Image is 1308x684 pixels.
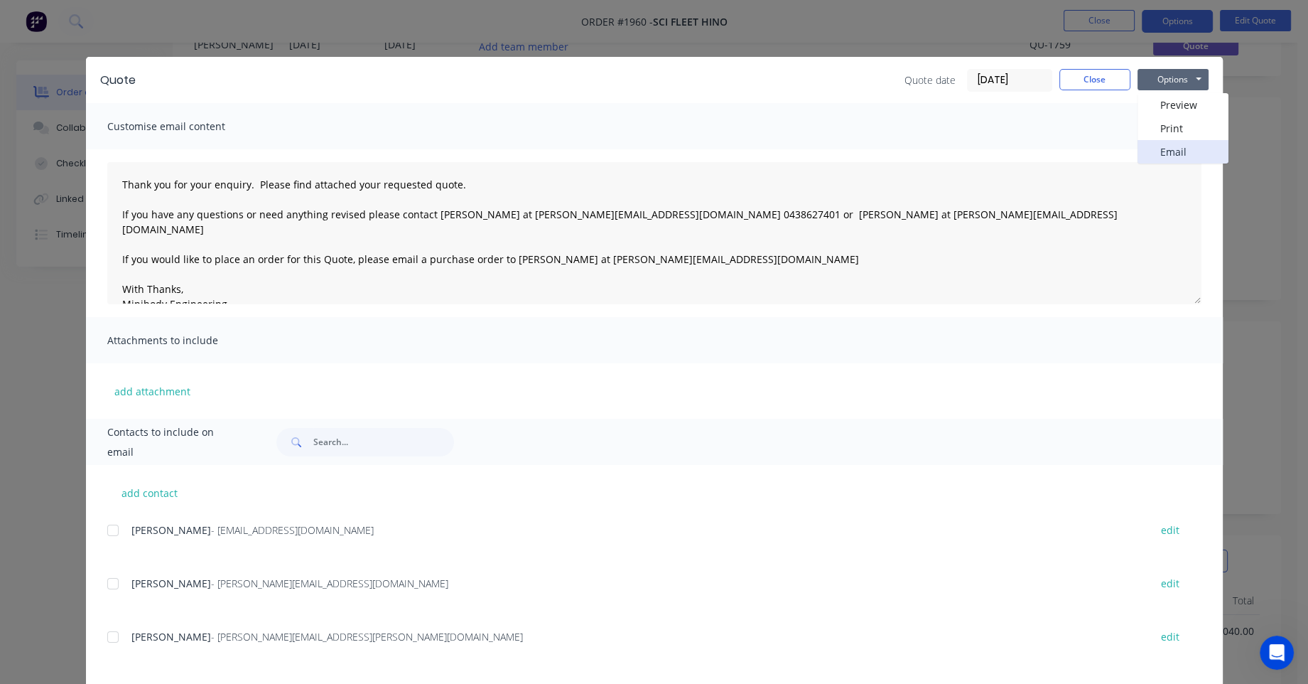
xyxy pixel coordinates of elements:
[1137,140,1228,164] button: Email
[1260,636,1294,670] iframe: Intercom live chat
[313,428,454,456] input: Search...
[107,162,1201,304] textarea: Thank you for your enquiry. Please find attached your requested quote. If you have any questions ...
[107,422,242,462] span: Contacts to include on email
[19,479,51,489] span: Home
[104,402,180,417] div: Improvement
[1059,69,1130,90] button: Close
[14,250,270,304] div: Send us a messageWe typically reply in under 10 minutes
[131,523,211,537] span: [PERSON_NAME]
[28,27,113,50] img: logo
[1152,520,1188,540] button: edit
[211,523,374,537] span: - [EMAIL_ADDRESS][DOMAIN_NAME]
[28,125,256,149] p: How can we help?
[63,215,100,230] div: Maricar
[211,577,448,590] span: - [PERSON_NAME][EMAIL_ADDRESS][DOMAIN_NAME]
[142,444,213,501] button: News
[1137,117,1228,140] button: Print
[1137,69,1209,90] button: Options
[15,189,269,242] div: Profile image for MaricarI've updated the address into this format, let me know if there's anythi...
[29,323,255,338] h2: Have an idea or feature request?
[107,331,264,351] span: Attachments to include
[29,262,237,277] div: Send us a message
[71,444,142,501] button: Messages
[107,117,264,137] span: Customise email content
[103,215,143,230] div: • [DATE]
[107,482,193,503] button: add contact
[14,168,270,242] div: Recent messageProfile image for MaricarI've updated the address into this format, let me know if ...
[131,630,211,643] span: [PERSON_NAME]
[237,479,260,489] span: Help
[63,202,556,213] span: I've updated the address into this format, let me know if there's anything else needs to be change.
[100,72,136,89] div: Quote
[1137,93,1228,117] button: Preview
[29,343,255,372] button: Share it with us
[213,444,284,501] button: Help
[29,180,255,195] div: Recent message
[82,479,131,489] span: Messages
[29,201,58,230] img: Profile image for Maricar
[107,380,198,402] button: add attachment
[904,73,956,87] span: Quote date
[14,390,270,471] div: New featureImprovementFactory Weekly Updates - [DATE]
[131,577,211,590] span: [PERSON_NAME]
[1152,574,1188,593] button: edit
[28,101,256,125] p: Hi [PERSON_NAME]
[1152,627,1188,646] button: edit
[29,277,237,292] div: We typically reply in under 10 minutes
[29,426,229,441] div: Factory Weekly Updates - [DATE]
[29,402,99,417] div: New feature
[164,479,191,489] span: News
[211,630,523,643] span: - [PERSON_NAME][EMAIL_ADDRESS][PERSON_NAME][DOMAIN_NAME]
